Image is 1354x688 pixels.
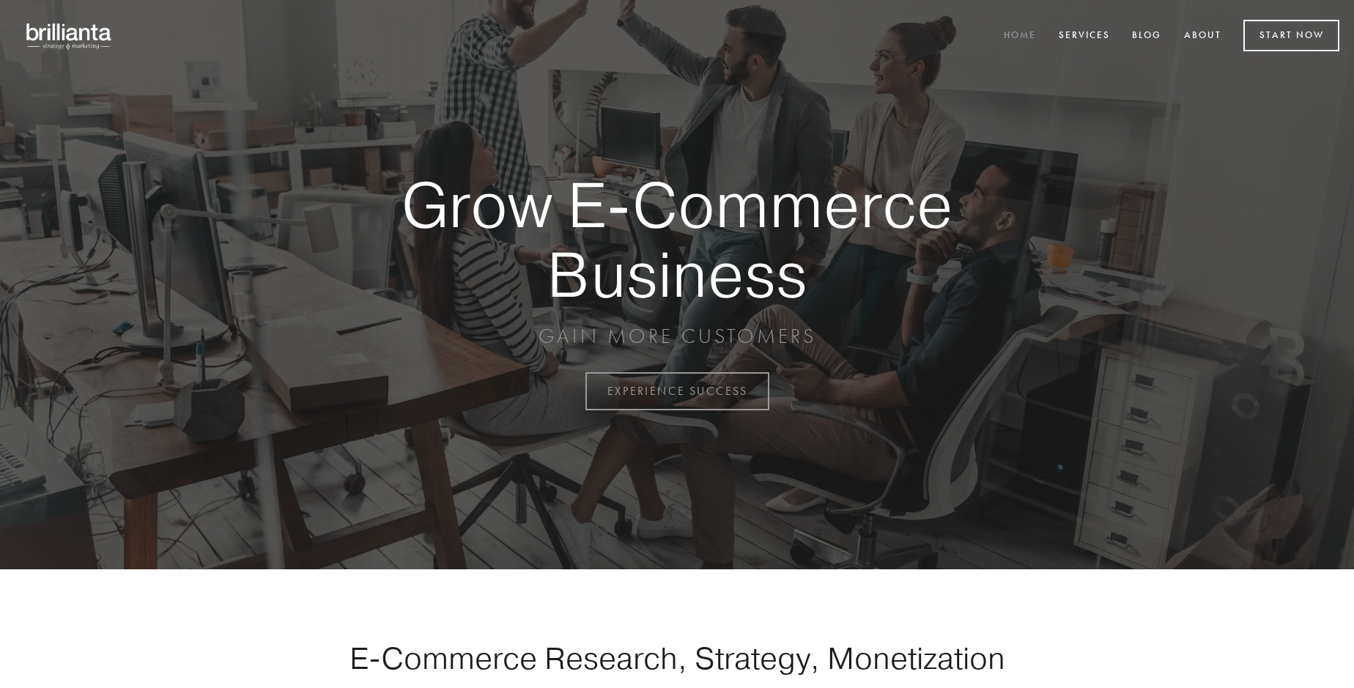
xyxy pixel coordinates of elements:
a: Home [994,24,1046,48]
a: Start Now [1243,20,1339,51]
strong: Grow E-Commerce Business [350,170,1004,308]
a: About [1174,24,1231,48]
a: EXPERIENCE SUCCESS [585,372,769,410]
h1: E-Commerce Research, Strategy, Monetization [303,640,1051,676]
a: Services [1049,24,1120,48]
img: brillianta - research, strategy, marketing [15,15,125,57]
a: Blog [1122,24,1171,48]
p: GAIN MORE CUSTOMERS [350,323,1004,349]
